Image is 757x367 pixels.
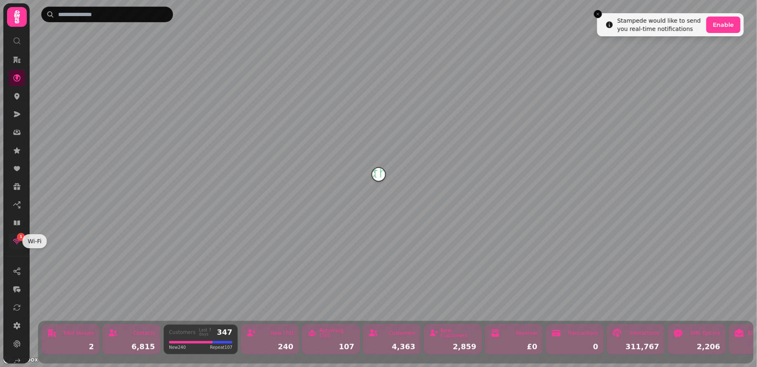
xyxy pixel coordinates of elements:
[706,16,741,33] button: Enable
[630,331,659,336] div: Interactions
[271,331,293,336] div: New (7d)
[551,343,598,351] div: 0
[20,234,22,240] span: 1
[169,344,186,351] span: New 240
[429,343,476,351] div: 2,859
[594,10,602,18] button: Close toast
[372,168,385,183] div: Map marker
[612,343,659,351] div: 311,767
[22,234,47,248] div: Wi-Fi
[617,16,703,33] div: Stampede would like to send you real-time notifications
[63,331,94,336] div: Total Venues
[368,343,415,351] div: 4,363
[199,328,214,336] div: Last 7 days
[441,328,476,338] div: New Customers
[516,331,537,336] div: Revenue
[133,331,155,336] div: Contacts
[673,343,720,351] div: 2,206
[2,355,39,365] a: Mapbox logo
[389,331,415,336] div: Customers
[169,330,196,335] div: Customers
[319,328,354,338] div: Returning (7d)
[108,343,155,351] div: 6,815
[690,331,720,336] div: SMS Opt-ins
[490,343,537,351] div: £0
[9,233,25,249] a: 1
[567,331,598,336] div: Transactions
[372,168,385,181] button: Project House
[47,343,94,351] div: 2
[307,343,354,351] div: 107
[217,329,232,336] div: 347
[246,343,293,351] div: 240
[210,344,232,351] span: Repeat 107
